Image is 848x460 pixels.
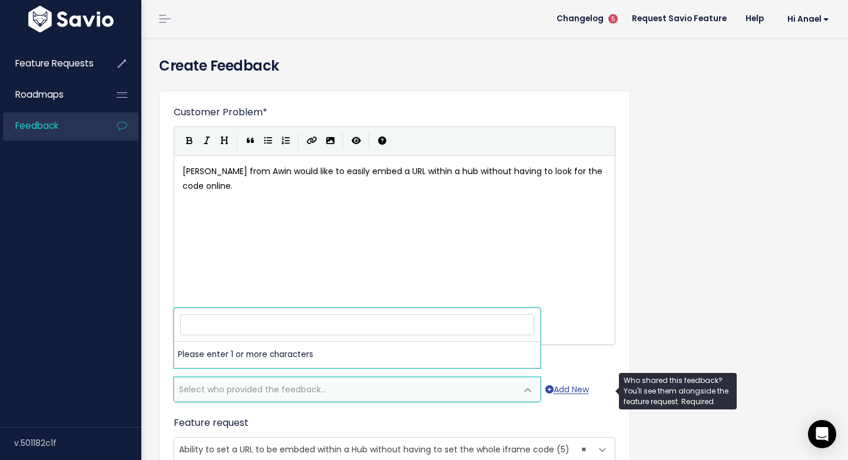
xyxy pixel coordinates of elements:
[622,10,736,28] a: Request Savio Feature
[298,134,299,148] i: |
[303,132,322,150] button: Create Link
[369,134,370,148] i: |
[237,134,238,148] i: |
[259,132,277,150] button: Generic List
[183,165,605,192] span: [PERSON_NAME] from Awin would like to easily embed a URL within a hub without having to look for ...
[15,57,94,69] span: Feature Requests
[619,373,737,409] div: Who shared this feedback? You'll see them alongside the feature request. Required.
[241,132,259,150] button: Quote
[347,132,365,150] button: Toggle Preview
[787,15,829,24] span: Hi Anael
[179,444,569,455] span: Ability to set a URL to be embded within a Hub without having to set the whole iframe code (5)
[373,132,391,150] button: Markdown Guide
[343,134,344,148] i: |
[179,384,326,395] span: Select who provided the feedback...
[25,6,117,32] img: logo-white.9d6f32f41409.svg
[3,50,98,77] a: Feature Requests
[159,55,830,76] h4: Create Feedback
[736,10,773,28] a: Help
[174,416,249,430] label: Feature request
[198,132,216,150] button: Italic
[808,420,836,448] div: Open Intercom Messenger
[174,342,540,368] li: Please enter 1 or more characters
[277,132,294,150] button: Numbered List
[3,112,98,139] a: Feedback
[556,15,604,23] span: Changelog
[545,382,589,397] a: Add New
[14,428,141,458] div: v.501182c1f
[3,81,98,108] a: Roadmaps
[773,10,839,28] a: Hi Anael
[174,105,267,119] label: Customer Problem
[15,119,58,132] span: Feedback
[608,14,618,24] span: 5
[216,132,233,150] button: Heading
[180,132,198,150] button: Bold
[322,132,339,150] button: Import an image
[15,88,64,101] span: Roadmaps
